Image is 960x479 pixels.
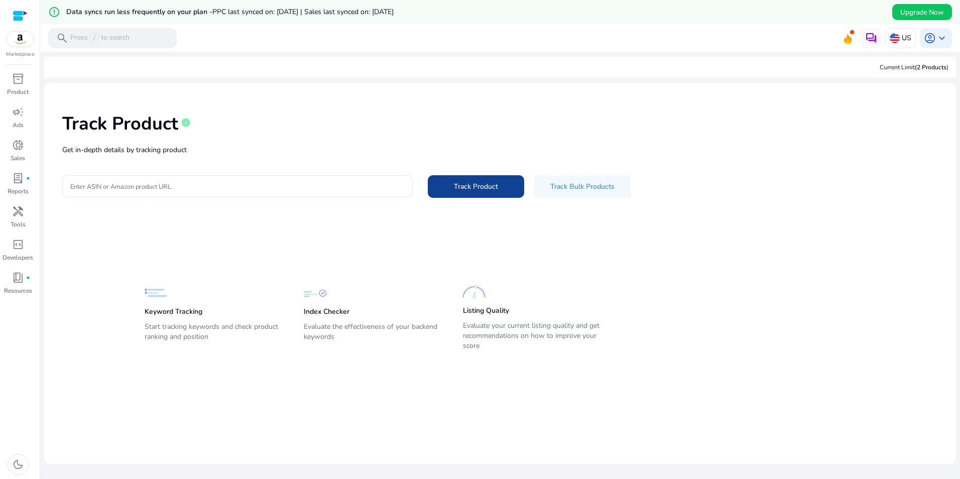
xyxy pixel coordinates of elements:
[915,63,946,71] span: (2 Products
[90,33,99,44] span: /
[70,33,130,44] p: Press to search
[880,63,948,72] div: Current Limit )
[26,176,30,180] span: fiber_manual_record
[62,145,938,155] p: Get in-depth details by tracking product
[56,32,68,44] span: search
[12,73,24,85] span: inventory_2
[902,29,911,47] p: US
[12,205,24,217] span: handyman
[145,307,202,317] p: Keyword Tracking
[6,51,34,58] p: Marketplace
[62,113,178,135] h1: Track Product
[304,307,349,317] p: Index Checker
[534,175,631,198] button: Track Bulk Products
[428,175,524,198] button: Track Product
[454,181,498,192] span: Track Product
[936,32,948,44] span: keyboard_arrow_down
[12,139,24,151] span: donut_small
[11,154,25,163] p: Sales
[181,117,191,128] span: info
[3,253,33,262] p: Developers
[890,33,900,43] img: us.svg
[924,32,936,44] span: account_circle
[900,7,944,18] span: Upgrade Now
[12,458,24,470] span: dark_mode
[145,322,284,350] p: Start tracking keywords and check product ranking and position
[463,281,486,303] img: Listing Quality
[11,220,26,229] p: Tools
[26,276,30,280] span: fiber_manual_record
[66,8,394,17] h5: Data syncs run less frequently on your plan -
[48,6,60,18] mat-icon: error_outline
[13,121,24,130] p: Ads
[145,282,167,304] img: Keyword Tracking
[12,272,24,284] span: book_4
[8,187,29,196] p: Reports
[12,238,24,251] span: code_blocks
[463,306,509,316] p: Listing Quality
[892,4,952,20] button: Upgrade Now
[550,181,615,192] span: Track Bulk Products
[7,32,34,47] img: amazon.svg
[304,282,326,304] img: Index Checker
[12,172,24,184] span: lab_profile
[4,286,32,295] p: Resources
[12,106,24,118] span: campaign
[304,322,443,350] p: Evaluate the effectiveness of your backend keywords
[212,7,394,17] span: PPC last synced on: [DATE] | Sales last synced on: [DATE]
[7,87,29,96] p: Product
[463,321,602,351] p: Evaluate your current listing quality and get recommendations on how to improve your score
